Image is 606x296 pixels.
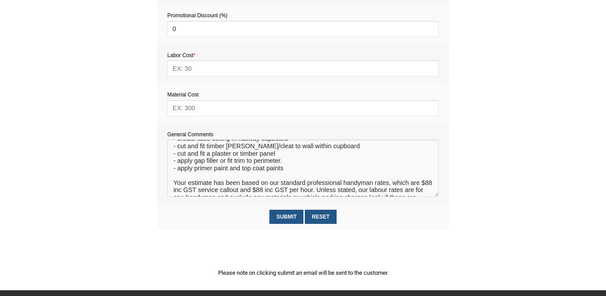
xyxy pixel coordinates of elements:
input: EX: 30 [167,60,438,77]
span: General Comments [167,131,213,138]
span: Promotional Discount (%) [167,12,227,19]
input: EX: 300 [167,100,438,116]
p: Please note on clicking submit an email will be sent to the customer. [157,268,449,277]
span: Labor Cost [167,52,195,58]
input: Submit [269,210,303,223]
input: Reset [305,210,336,223]
span: Material Cost [167,92,199,98]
